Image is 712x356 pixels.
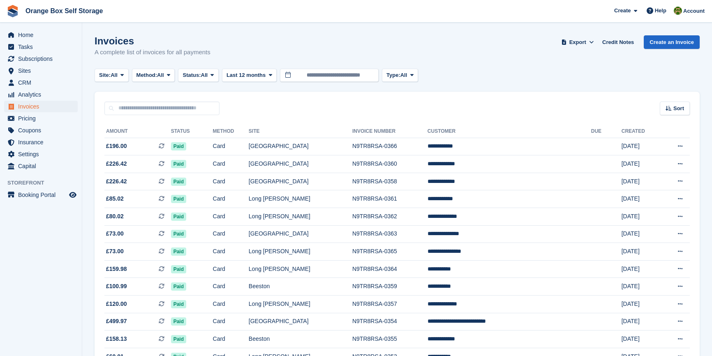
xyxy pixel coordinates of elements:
[352,278,428,296] td: N9TR8RSA-0359
[213,260,249,278] td: Card
[352,155,428,173] td: N9TR8RSA-0360
[352,125,428,138] th: Invoice Number
[249,155,352,173] td: [GEOGRAPHIC_DATA]
[7,5,19,17] img: stora-icon-8386f47178a22dfd0bd8f6a31ec36ba5ce8667c1dd55bd0f319d3a0aa187defe.svg
[213,296,249,313] td: Card
[569,38,586,46] span: Export
[95,35,210,46] h1: Invoices
[4,65,78,76] a: menu
[213,173,249,190] td: Card
[22,4,106,18] a: Orange Box Self Storage
[683,7,705,15] span: Account
[4,29,78,41] a: menu
[674,7,682,15] img: SARAH T
[171,125,213,138] th: Status
[18,53,67,65] span: Subscriptions
[171,160,186,168] span: Paid
[201,71,208,79] span: All
[249,173,352,190] td: [GEOGRAPHIC_DATA]
[18,77,67,88] span: CRM
[99,71,111,79] span: Site:
[95,69,129,82] button: Site: All
[644,35,700,49] a: Create an Invoice
[622,155,661,173] td: [DATE]
[222,69,277,82] button: Last 12 months
[622,138,661,155] td: [DATE]
[673,104,684,113] span: Sort
[18,189,67,201] span: Booking Portal
[213,155,249,173] td: Card
[4,160,78,172] a: menu
[171,142,186,150] span: Paid
[227,71,266,79] span: Last 12 months
[4,89,78,100] a: menu
[106,282,127,291] span: £100.99
[68,190,78,200] a: Preview store
[352,225,428,243] td: N9TR8RSA-0363
[213,208,249,226] td: Card
[213,331,249,348] td: Card
[213,190,249,208] td: Card
[382,69,418,82] button: Type: All
[106,335,127,343] span: £158.13
[4,136,78,148] a: menu
[622,225,661,243] td: [DATE]
[4,53,78,65] a: menu
[4,101,78,112] a: menu
[352,313,428,331] td: N9TR8RSA-0354
[622,331,661,348] td: [DATE]
[18,41,67,53] span: Tasks
[18,160,67,172] span: Capital
[622,190,661,208] td: [DATE]
[352,138,428,155] td: N9TR8RSA-0366
[614,7,631,15] span: Create
[249,331,352,348] td: Beeston
[622,296,661,313] td: [DATE]
[622,278,661,296] td: [DATE]
[106,229,124,238] span: £73.00
[622,243,661,261] td: [DATE]
[249,225,352,243] td: [GEOGRAPHIC_DATA]
[106,212,124,221] span: £80.02
[249,208,352,226] td: Long [PERSON_NAME]
[352,243,428,261] td: N9TR8RSA-0365
[171,213,186,221] span: Paid
[106,265,127,273] span: £159.98
[400,71,407,79] span: All
[249,243,352,261] td: Long [PERSON_NAME]
[249,190,352,208] td: Long [PERSON_NAME]
[213,225,249,243] td: Card
[18,136,67,148] span: Insurance
[104,125,171,138] th: Amount
[213,243,249,261] td: Card
[249,260,352,278] td: Long [PERSON_NAME]
[111,71,118,79] span: All
[106,142,127,150] span: £196.00
[352,296,428,313] td: N9TR8RSA-0357
[352,173,428,190] td: N9TR8RSA-0358
[4,113,78,124] a: menu
[213,313,249,331] td: Card
[249,278,352,296] td: Beeston
[171,230,186,238] span: Paid
[18,29,67,41] span: Home
[178,69,218,82] button: Status: All
[559,35,596,49] button: Export
[249,138,352,155] td: [GEOGRAPHIC_DATA]
[106,247,124,256] span: £73.00
[171,265,186,273] span: Paid
[106,177,127,186] span: £226.42
[386,71,400,79] span: Type:
[171,247,186,256] span: Paid
[249,296,352,313] td: Long [PERSON_NAME]
[18,101,67,112] span: Invoices
[213,138,249,155] td: Card
[132,69,175,82] button: Method: All
[428,125,591,138] th: Customer
[18,113,67,124] span: Pricing
[599,35,637,49] a: Credit Notes
[106,300,127,308] span: £120.00
[352,208,428,226] td: N9TR8RSA-0362
[4,125,78,136] a: menu
[213,125,249,138] th: Method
